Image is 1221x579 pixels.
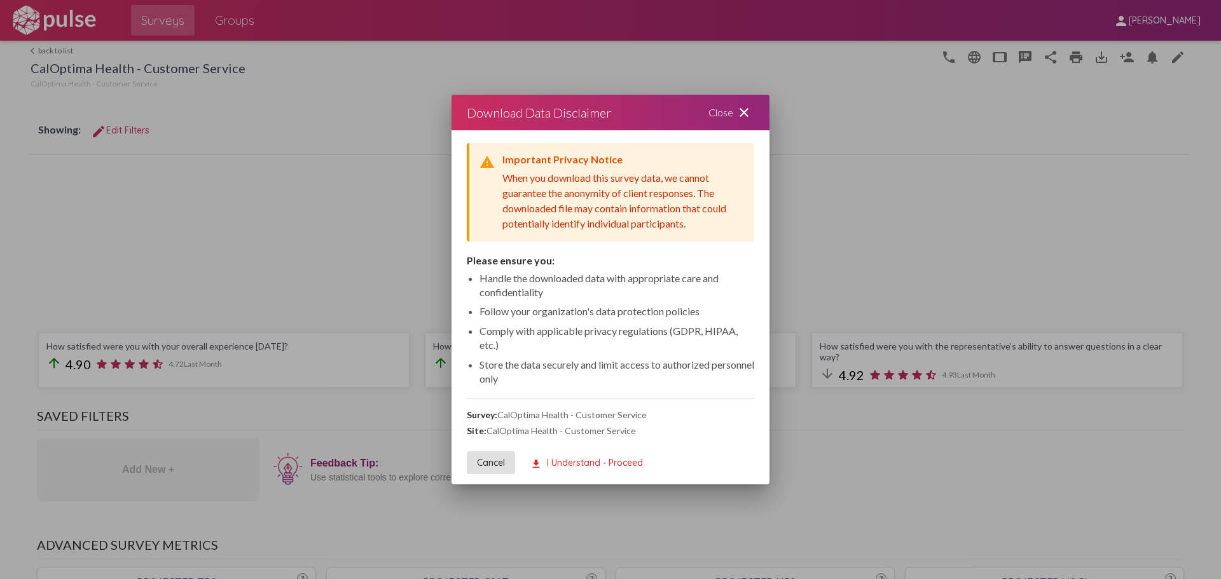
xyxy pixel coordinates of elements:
mat-icon: close [736,105,752,120]
strong: Survey: [467,409,497,420]
mat-icon: download [530,458,542,470]
button: I Understand - Proceed [520,451,653,474]
span: I Understand - Proceed [530,457,643,468]
div: Important Privacy Notice [502,153,744,165]
div: CalOptima Health - Customer Service [467,425,754,436]
div: CalOptima Health - Customer Service [467,409,754,420]
li: Comply with applicable privacy regulations (GDPR, HIPAA, etc.) [479,324,754,353]
span: Cancel [477,457,505,468]
div: Please ensure you: [467,254,754,266]
button: Cancel [467,451,515,474]
div: When you download this survey data, we cannot guarantee the anonymity of client responses. The do... [502,170,744,231]
mat-icon: warning [479,154,495,170]
li: Follow your organization's data protection policies [479,304,754,318]
li: Store the data securely and limit access to authorized personnel only [479,358,754,386]
li: Handle the downloaded data with appropriate care and confidentiality [479,271,754,300]
div: Download Data Disclaimer [467,102,611,123]
strong: Site: [467,425,486,436]
div: Close [693,95,769,130]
